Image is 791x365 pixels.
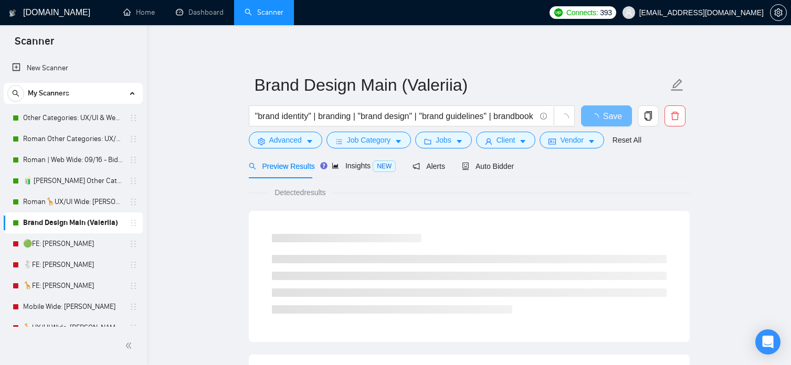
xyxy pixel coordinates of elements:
[129,177,138,185] span: holder
[770,8,787,17] a: setting
[306,137,313,145] span: caret-down
[413,162,445,170] span: Alerts
[554,8,563,17] img: upwork-logo.png
[23,212,123,233] a: Brand Design Main (Valeriia)
[638,105,659,126] button: copy
[603,110,622,123] span: Save
[462,163,469,170] span: robot
[23,149,123,170] a: Roman | Web Wide: 09/16 - Bid in Range
[326,132,411,148] button: barsJob Categorycaret-down
[129,303,138,311] span: holder
[129,324,138,332] span: holder
[245,8,283,17] a: searchScanner
[28,83,69,104] span: My Scanners
[560,134,583,146] span: Vendor
[373,160,396,172] span: NEW
[335,137,343,145] span: bars
[347,134,391,146] span: Job Category
[770,4,787,21] button: setting
[625,9,632,16] span: user
[485,137,492,145] span: user
[540,132,604,148] button: idcardVendorcaret-down
[23,108,123,128] a: Other Categories: UX/UI & Web design [PERSON_NAME]
[332,162,339,169] span: area-chart
[23,296,123,317] a: Mobile Wide: [PERSON_NAME]
[456,137,463,145] span: caret-down
[129,261,138,269] span: holder
[497,134,515,146] span: Client
[9,5,16,22] img: logo
[129,219,138,227] span: holder
[23,170,123,191] a: 🧃 [PERSON_NAME] Other Categories 09.12: UX/UI & Web design
[665,105,685,126] button: delete
[129,114,138,122] span: holder
[255,72,668,98] input: Scanner name...
[581,105,632,126] button: Save
[249,162,315,170] span: Preview Results
[129,240,138,248] span: holder
[123,8,155,17] a: homeHome
[560,113,569,123] span: loading
[129,198,138,206] span: holder
[476,132,536,148] button: userClientcaret-down
[125,340,135,351] span: double-left
[590,113,603,122] span: loading
[638,111,658,121] span: copy
[332,162,396,170] span: Insights
[6,34,62,56] span: Scanner
[8,90,24,97] span: search
[258,137,265,145] span: setting
[755,329,781,355] div: Open Intercom Messenger
[129,282,138,290] span: holder
[415,132,472,148] button: folderJobscaret-down
[249,132,322,148] button: settingAdvancedcaret-down
[519,137,526,145] span: caret-down
[424,137,431,145] span: folder
[566,7,598,18] span: Connects:
[540,113,547,120] span: info-circle
[23,317,123,338] a: 🦒UX/UI Wide: [PERSON_NAME] 03/07 old
[613,134,641,146] a: Reset All
[7,85,24,102] button: search
[255,110,535,123] input: Search Freelance Jobs...
[413,163,420,170] span: notification
[395,137,402,145] span: caret-down
[129,135,138,143] span: holder
[319,161,329,170] div: Tooltip anchor
[23,233,123,254] a: 🟢FE: [PERSON_NAME]
[23,128,123,149] a: Roman Other Categories: UX/UI & Web design copy [PERSON_NAME]
[12,58,134,79] a: New Scanner
[462,162,514,170] span: Auto Bidder
[176,8,224,17] a: dashboardDashboard
[600,7,611,18] span: 393
[670,78,684,92] span: edit
[665,111,685,121] span: delete
[436,134,451,146] span: Jobs
[249,163,256,170] span: search
[549,137,556,145] span: idcard
[23,275,123,296] a: 🦒FE: [PERSON_NAME]
[4,58,143,79] li: New Scanner
[129,156,138,164] span: holder
[23,191,123,212] a: Roman🦒UX/UI Wide: [PERSON_NAME] 03/07 quest 22/09
[267,187,333,198] span: Detected results
[588,137,595,145] span: caret-down
[23,254,123,275] a: 🐇FE: [PERSON_NAME]
[269,134,302,146] span: Advanced
[771,8,786,17] span: setting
